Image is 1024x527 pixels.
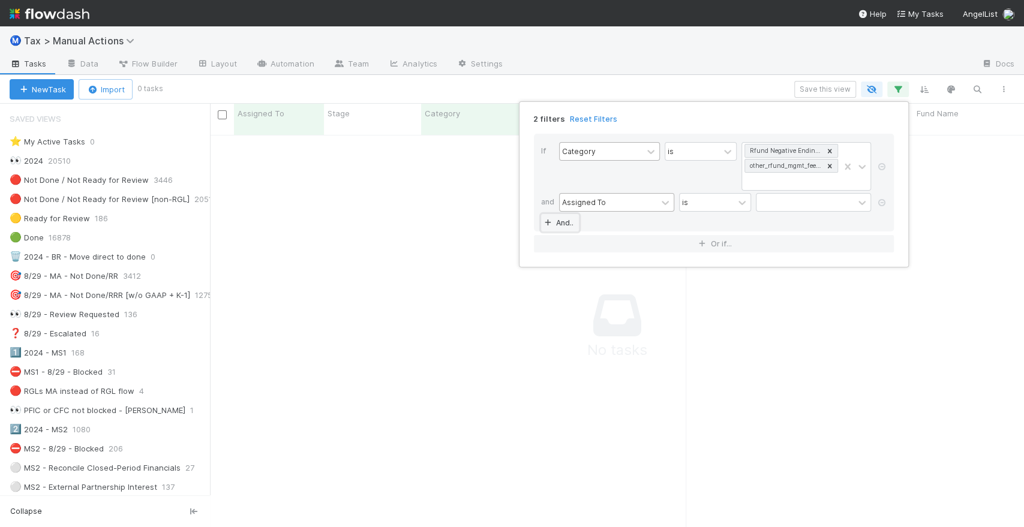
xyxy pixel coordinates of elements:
[562,197,606,207] div: Assigned To
[746,144,823,157] div: Rfund Negative Ending Capital
[533,114,565,124] span: 2 filters
[746,159,823,172] div: other_rfund_mgmt_fee_ending_cap
[541,193,559,214] div: and
[570,114,617,124] a: Reset Filters
[668,146,674,156] div: is
[541,142,559,193] div: If
[682,197,688,207] div: is
[541,214,579,231] a: And..
[534,235,894,252] button: Or if...
[562,146,596,156] div: Category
